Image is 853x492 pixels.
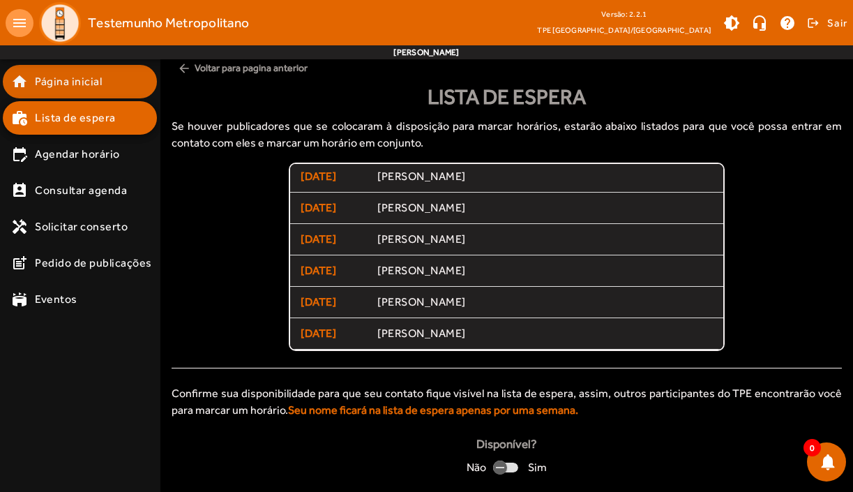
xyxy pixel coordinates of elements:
a: Testemunho Metropolitano [33,2,249,44]
button: Sair [805,13,847,33]
span: [PERSON_NAME] [377,170,713,184]
div: Versão: 2.2.1 [537,6,711,23]
span: [DATE] [301,294,367,311]
strong: Seu nome ficará na lista de espera apenas por uma semana. [288,403,578,417]
strong: Disponível? [476,435,537,454]
span: [DATE] [301,262,367,279]
span: [PERSON_NAME] [377,232,713,247]
span: Lista de espera [35,110,116,126]
mat-icon: perm_contact_calendar [11,182,28,199]
span: [DATE] [301,231,367,248]
span: Agendar horário [35,146,120,163]
span: [PERSON_NAME] [377,295,713,310]
mat-icon: post_add [11,255,28,271]
div: Lista de espera [172,81,842,112]
div: Confirme sua disponibilidade para que seu contato fique visível na lista de espera, assim, outros... [172,385,842,419]
span: Consultar agenda [35,182,127,199]
span: [DATE] [301,200,367,216]
mat-icon: edit_calendar [11,146,28,163]
span: [PERSON_NAME] [377,264,713,278]
mat-icon: menu [6,9,33,37]
mat-icon: arrow_back [177,61,191,75]
span: Página inicial [35,73,102,90]
span: Testemunho Metropolitano [88,12,249,34]
span: [DATE] [301,325,367,342]
span: [PERSON_NAME] [377,201,713,216]
p: Se houver publicadores que se colocaram à disposição para marcar horários, estarão abaixo listado... [172,118,842,151]
span: [DATE] [301,168,367,185]
span: Sair [827,12,847,34]
mat-icon: handyman [11,218,28,235]
span: TPE [GEOGRAPHIC_DATA]/[GEOGRAPHIC_DATA] [537,23,711,37]
span: 0 [803,439,821,456]
img: Logo TPE [39,2,81,44]
span: [PERSON_NAME] [377,327,713,341]
mat-icon: home [11,73,28,90]
span: Pedido de publicações [35,255,152,271]
span: Eventos [35,291,77,308]
span: Voltar para pagina anterior [172,55,842,81]
span: Não [467,459,486,476]
mat-icon: work_history [11,110,28,126]
span: Sim [528,459,547,476]
mat-icon: stadium [11,291,28,308]
span: Solicitar conserto [35,218,128,235]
